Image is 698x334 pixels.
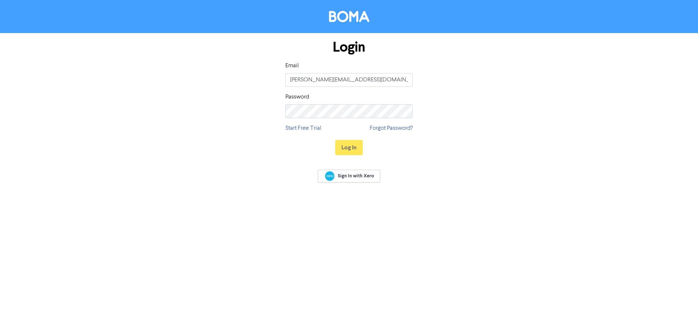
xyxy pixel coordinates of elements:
[318,170,380,182] a: Sign In with Xero
[285,61,299,70] label: Email
[285,93,309,101] label: Password
[285,39,413,56] h1: Login
[329,11,369,22] img: BOMA Logo
[370,124,413,133] a: Forgot Password?
[335,140,363,155] button: Log In
[285,124,321,133] a: Start Free Trial
[325,171,334,181] img: Xero logo
[662,299,698,334] iframe: Chat Widget
[338,173,374,179] span: Sign In with Xero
